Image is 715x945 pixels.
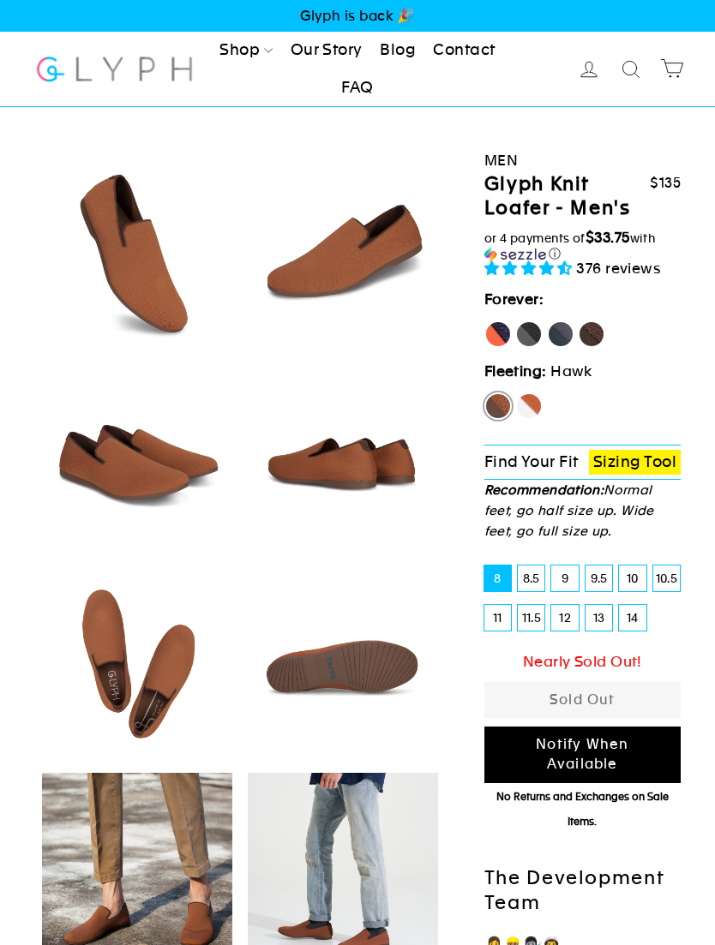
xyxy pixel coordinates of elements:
label: 10 [619,565,646,591]
div: or 4 payments of$33.75withSezzle Click to learn more about Sezzle [484,230,681,262]
label: 8 [484,565,511,591]
span: 376 reviews [576,260,661,277]
label: 12 [551,605,578,631]
h1: Glyph Knit Loafer - Men's [484,172,651,221]
img: Glyph [34,46,195,92]
label: 11 [484,605,511,631]
label: 8.5 [518,565,544,591]
a: Notify When Available [484,727,681,782]
p: Normal feet, go half size up. Wide feet, go full size up. [484,480,681,541]
span: 4.73 stars [484,260,577,277]
strong: Recommendation: [484,482,604,497]
img: Hawk [248,157,438,347]
ul: Primary [206,32,509,107]
strong: Forever: [484,290,544,308]
span: $135 [650,175,681,191]
label: 14 [619,605,646,631]
label: Panther [515,320,543,348]
span: Hawk [550,362,592,380]
label: Fox [515,392,543,420]
div: Nearly Sold Out! [484,650,681,673]
a: FAQ [334,69,380,106]
span: Find Your Fit [484,452,579,470]
span: No Returns and Exchanges on Sale Items. [496,791,669,828]
label: 9.5 [586,565,612,591]
img: Hawk [42,157,232,347]
strong: Fleeting: [484,362,547,380]
a: Blog [373,32,423,69]
a: Our Story [284,32,370,69]
h2: The Development Team [484,866,681,915]
div: Men [484,149,681,172]
a: Contact [426,32,502,69]
a: Shop [213,32,279,69]
label: Hawk [484,392,512,420]
span: Sold Out [550,691,616,708]
span: $33.75 [586,229,630,246]
img: Hawk [42,567,232,757]
button: Sold Out [484,682,681,719]
label: 9 [551,565,578,591]
label: Mustang [578,320,605,348]
div: or 4 payments of with [484,230,681,262]
label: 11.5 [518,605,544,631]
a: Sizing Tool [589,450,681,475]
label: 10.5 [653,565,680,591]
label: 13 [586,605,612,631]
img: Hawk [248,567,438,757]
img: Sezzle [484,247,546,262]
img: Hawk [42,362,232,552]
label: [PERSON_NAME] [484,320,512,348]
label: Rhino [547,320,574,348]
img: Hawk [248,362,438,552]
